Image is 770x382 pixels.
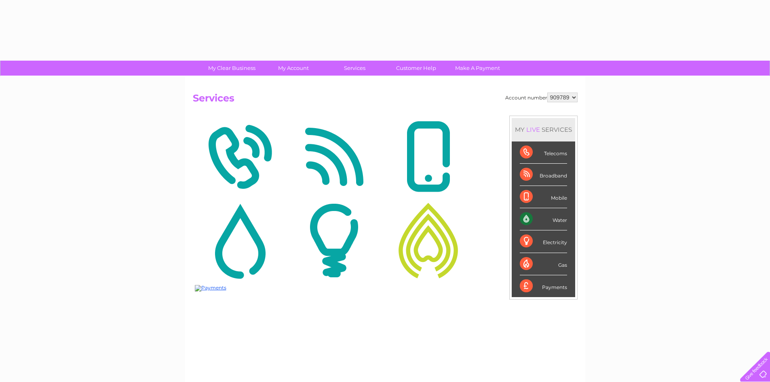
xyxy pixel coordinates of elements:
[195,201,285,280] img: Water
[520,164,567,186] div: Broadband
[520,230,567,253] div: Electricity
[520,253,567,275] div: Gas
[383,201,473,280] img: Gas
[520,275,567,297] div: Payments
[193,93,578,108] h2: Services
[198,61,265,76] a: My Clear Business
[289,118,379,196] img: Broadband
[520,208,567,230] div: Water
[195,118,285,196] img: Telecoms
[383,118,473,196] img: Mobile
[383,61,449,76] a: Customer Help
[525,126,542,133] div: LIVE
[321,61,388,76] a: Services
[289,201,379,280] img: Electricity
[512,118,575,141] div: MY SERVICES
[260,61,327,76] a: My Account
[444,61,511,76] a: Make A Payment
[520,141,567,164] div: Telecoms
[520,186,567,208] div: Mobile
[195,285,226,291] img: Payments
[505,93,578,102] div: Account number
